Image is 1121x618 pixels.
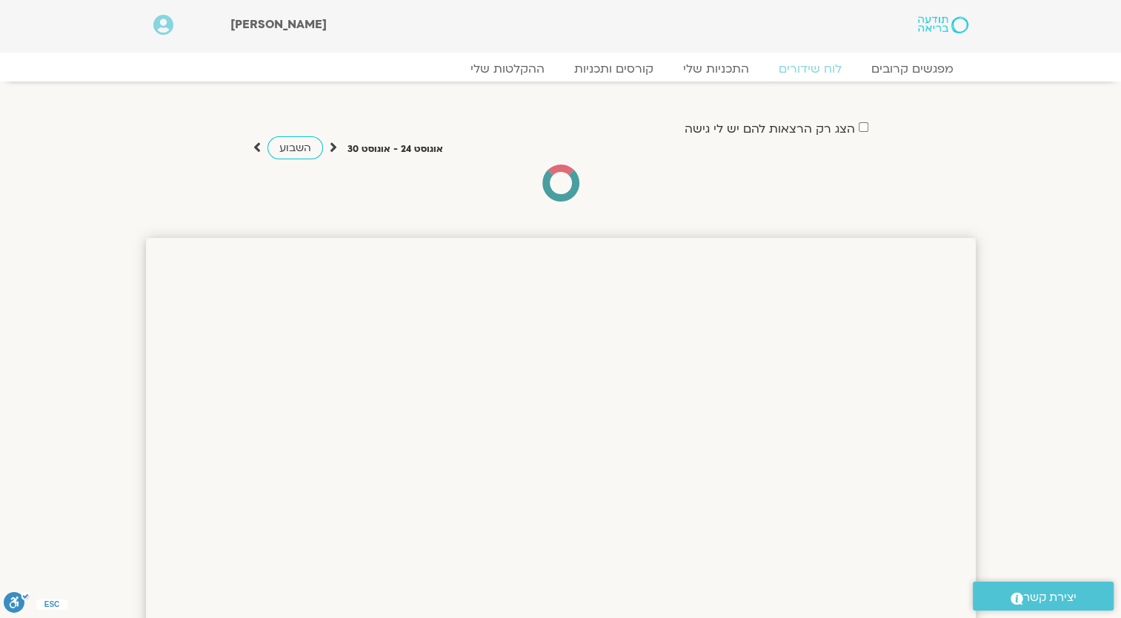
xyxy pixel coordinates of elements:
[1023,588,1077,608] span: יצירת קשר
[347,142,443,157] p: אוגוסט 24 - אוגוסט 30
[764,62,856,76] a: לוח שידורים
[973,582,1114,611] a: יצירת קשר
[685,122,855,136] label: הצג רק הרצאות להם יש לי גישה
[856,62,968,76] a: מפגשים קרובים
[559,62,668,76] a: קורסים ותכניות
[230,16,327,33] span: [PERSON_NAME]
[279,141,311,155] span: השבוע
[267,136,323,159] a: השבוע
[668,62,764,76] a: התכניות שלי
[456,62,559,76] a: ההקלטות שלי
[153,62,968,76] nav: Menu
